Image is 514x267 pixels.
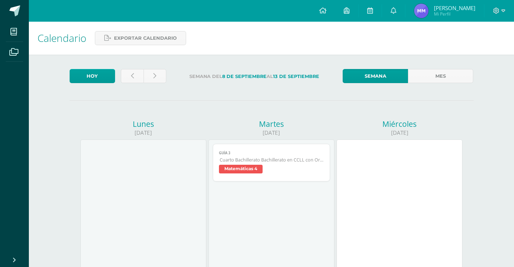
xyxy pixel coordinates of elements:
[337,129,462,137] div: [DATE]
[408,69,473,83] a: Mes
[172,69,337,84] label: Semana del al
[208,129,334,137] div: [DATE]
[273,74,319,79] strong: 13 de Septiembre
[219,151,324,155] span: Guía 3
[343,69,408,83] a: Semana
[337,119,462,129] div: Miércoles
[80,129,206,137] div: [DATE]
[222,74,267,79] strong: 8 de Septiembre
[114,31,177,45] span: Exportar calendario
[80,119,206,129] div: Lunes
[414,4,429,18] img: 14b1d02852bbc9704fbd7064860fbbd2.png
[434,11,475,17] span: Mi Perfil
[95,31,186,45] a: Exportar calendario
[213,144,330,181] a: Guía 3Cuarto Bachillerato Bachillerato en CCLL con Orientación en Diseño GráficoMatemáticas 4
[434,4,475,12] span: [PERSON_NAME]
[38,31,86,45] span: Calendario
[208,119,334,129] div: Martes
[220,157,324,163] span: Cuarto Bachillerato Bachillerato en CCLL con Orientación en Diseño Gráfico
[70,69,115,83] a: Hoy
[219,165,263,173] span: Matemáticas 4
